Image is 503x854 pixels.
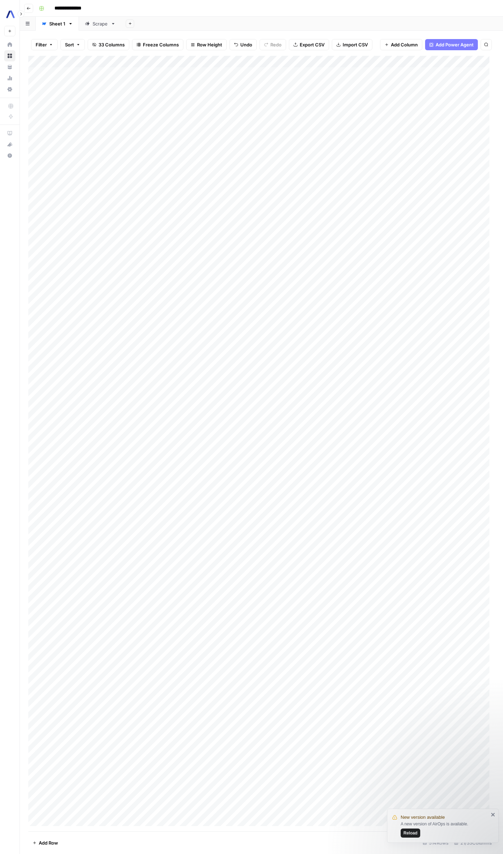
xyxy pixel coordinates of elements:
[229,39,257,50] button: Undo
[186,39,227,50] button: Row Height
[425,39,478,50] button: Add Power Agent
[39,839,58,846] span: Add Row
[79,17,122,31] a: Scrape
[260,39,286,50] button: Redo
[197,41,222,48] span: Row Height
[143,41,179,48] span: Freeze Columns
[270,41,282,48] span: Redo
[93,20,108,27] div: Scrape
[4,139,15,150] button: What's new?
[436,41,474,48] span: Add Power Agent
[65,41,74,48] span: Sort
[4,73,15,84] a: Usage
[132,39,183,50] button: Freeze Columns
[5,139,15,150] div: What's new?
[60,39,85,50] button: Sort
[49,20,65,27] div: Sheet 1
[289,39,329,50] button: Export CSV
[4,39,15,50] a: Home
[300,41,325,48] span: Export CSV
[31,39,58,50] button: Filter
[28,837,62,848] button: Add Row
[391,41,418,48] span: Add Column
[36,17,79,31] a: Sheet 1
[332,39,372,50] button: Import CSV
[380,39,422,50] button: Add Column
[4,6,15,23] button: Workspace: Assembly AI
[88,39,129,50] button: 33 Columns
[4,8,17,21] img: Assembly AI Logo
[4,84,15,95] a: Settings
[99,41,125,48] span: 33 Columns
[4,50,15,61] a: Browse
[240,41,252,48] span: Undo
[36,41,47,48] span: Filter
[4,128,15,139] a: AirOps Academy
[343,41,368,48] span: Import CSV
[4,150,15,161] button: Help + Support
[4,61,15,73] a: Your Data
